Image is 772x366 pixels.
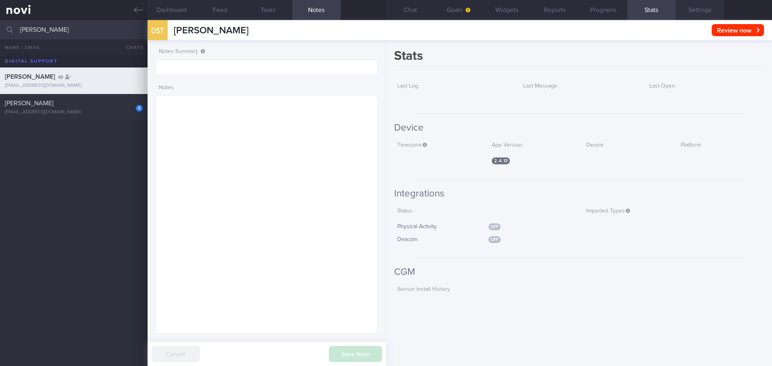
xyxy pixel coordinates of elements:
[586,208,630,214] span: Imported Types
[502,159,503,163] span: .
[159,84,374,92] label: Notes
[397,236,480,243] div: Dexcom
[136,105,143,112] div: 4
[394,188,764,200] h2: Integrations
[394,48,764,67] h1: Stats
[397,223,480,231] div: Physical Activity
[492,142,572,149] label: App Version
[5,74,55,80] span: [PERSON_NAME]
[397,142,427,148] span: Timezone
[394,266,764,278] h2: CGM
[146,15,170,46] div: DST
[174,26,248,35] span: [PERSON_NAME]
[497,159,499,163] span: .
[492,157,510,164] span: 2 4 13
[649,83,761,90] label: Last Open
[5,109,143,115] div: [EMAIL_ADDRESS][DOMAIN_NAME]
[681,142,761,149] label: Platform
[397,286,600,293] label: Sensor Install History
[489,223,501,230] span: Off
[397,83,509,90] label: Last Log
[397,208,572,215] label: Status
[115,39,148,55] button: Chats
[586,142,666,149] label: Device
[489,236,501,243] span: Off
[159,48,374,55] label: Notes Summary
[712,24,764,36] button: Review now
[523,83,634,90] label: Last Message
[5,100,53,106] span: [PERSON_NAME]
[5,83,143,89] div: [EMAIL_ADDRESS][DOMAIN_NAME]
[394,122,764,134] h2: Device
